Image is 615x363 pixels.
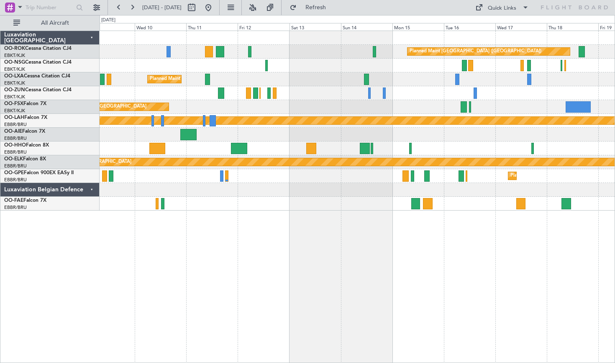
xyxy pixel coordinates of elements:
[4,60,72,65] a: OO-NSGCessna Citation CJ4
[488,4,516,13] div: Quick Links
[83,23,135,31] div: Tue 9
[4,66,25,72] a: EBKT/KJK
[4,74,24,79] span: OO-LXA
[4,198,23,203] span: OO-FAE
[4,170,24,175] span: OO-GPE
[4,46,25,51] span: OO-ROK
[4,88,72,93] a: OO-ZUNCessna Citation CJ4
[4,204,27,211] a: EBBR/BRU
[4,170,74,175] a: OO-GPEFalcon 900EX EASy II
[4,88,25,93] span: OO-ZUN
[186,23,238,31] div: Thu 11
[392,23,444,31] div: Mon 15
[547,23,598,31] div: Thu 18
[4,60,25,65] span: OO-NSG
[238,23,289,31] div: Fri 12
[4,157,46,162] a: OO-ELKFalcon 8X
[9,16,91,30] button: All Aircraft
[4,129,22,134] span: OO-AIE
[444,23,495,31] div: Tue 16
[4,177,27,183] a: EBBR/BRU
[4,94,25,100] a: EBKT/KJK
[298,5,333,10] span: Refresh
[341,23,392,31] div: Sun 14
[4,121,27,128] a: EBBR/BRU
[4,101,23,106] span: OO-FSX
[495,23,547,31] div: Wed 17
[4,143,26,148] span: OO-HHO
[4,46,72,51] a: OO-ROKCessna Citation CJ4
[4,149,27,155] a: EBBR/BRU
[101,17,115,24] div: [DATE]
[471,1,533,14] button: Quick Links
[4,108,25,114] a: EBKT/KJK
[4,52,25,59] a: EBKT/KJK
[4,115,47,120] a: OO-LAHFalcon 7X
[4,115,24,120] span: OO-LAH
[4,129,45,134] a: OO-AIEFalcon 7X
[4,101,46,106] a: OO-FSXFalcon 7X
[4,74,70,79] a: OO-LXACessna Citation CJ4
[4,135,27,142] a: EBBR/BRU
[290,23,341,31] div: Sat 13
[4,157,23,162] span: OO-ELK
[150,73,247,85] div: Planned Maint Kortrijk-[GEOGRAPHIC_DATA]
[22,20,88,26] span: All Aircraft
[135,23,186,31] div: Wed 10
[4,163,27,169] a: EBBR/BRU
[4,143,49,148] a: OO-HHOFalcon 8X
[4,80,25,86] a: EBKT/KJK
[286,1,336,14] button: Refresh
[410,45,541,58] div: Planned Maint [GEOGRAPHIC_DATA] ([GEOGRAPHIC_DATA])
[4,198,46,203] a: OO-FAEFalcon 7X
[26,1,74,14] input: Trip Number
[142,4,182,11] span: [DATE] - [DATE]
